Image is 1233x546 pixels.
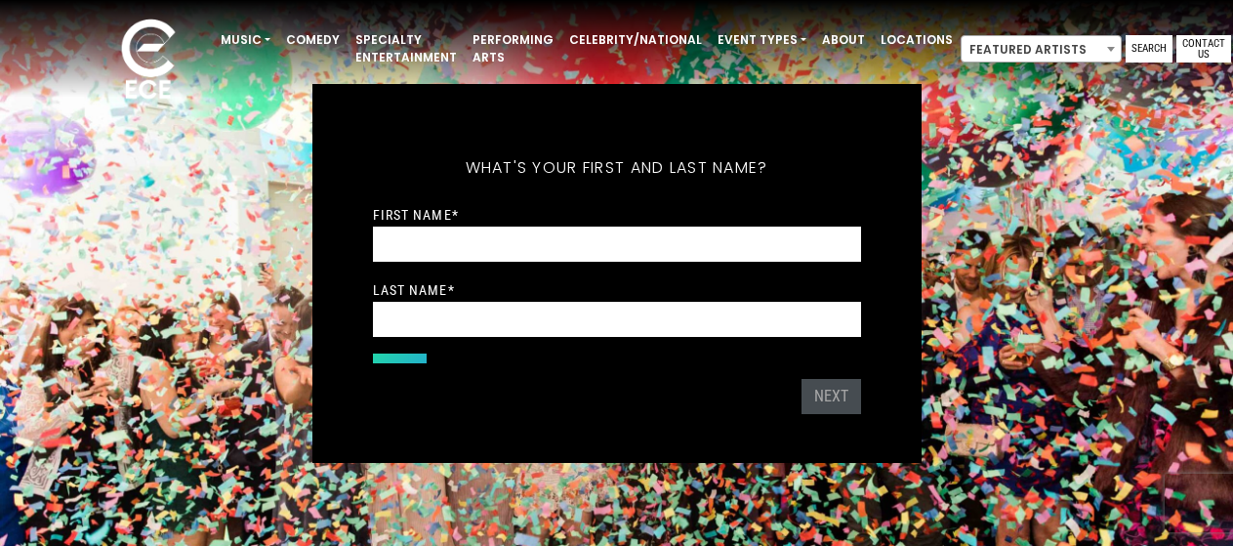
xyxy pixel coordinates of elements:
[1126,35,1172,63] a: Search
[962,36,1121,63] span: Featured Artists
[348,23,465,74] a: Specialty Entertainment
[100,14,197,108] img: ece_new_logo_whitev2-1.png
[278,23,348,57] a: Comedy
[373,133,861,203] h5: What's your first and last name?
[373,281,455,299] label: Last Name
[814,23,873,57] a: About
[961,35,1122,63] span: Featured Artists
[213,23,278,57] a: Music
[465,23,561,74] a: Performing Arts
[710,23,814,57] a: Event Types
[561,23,710,57] a: Celebrity/National
[1176,35,1231,63] a: Contact Us
[373,206,459,224] label: First Name
[873,23,961,57] a: Locations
